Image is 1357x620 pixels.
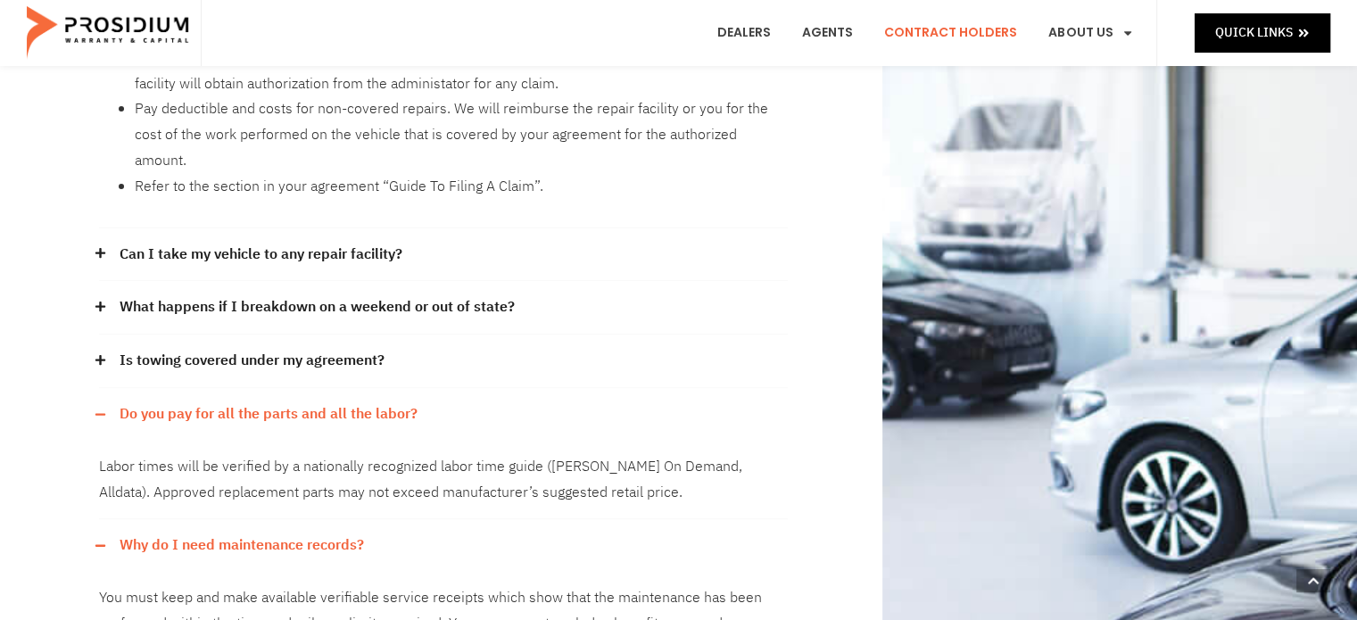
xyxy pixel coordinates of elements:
[1215,21,1293,44] span: Quick Links
[99,388,788,441] div: Do you pay for all the parts and all the labor?
[99,441,788,520] div: Do you pay for all the parts and all the labor?
[99,519,788,572] div: Why do I need maintenance records?
[135,174,788,200] li: Refer to the section in your agreement “Guide To Filing A Claim”.
[1195,13,1330,52] a: Quick Links
[135,96,788,173] li: Pay deductible and costs for non-covered repairs. We will reimburse the repair facility or you fo...
[120,533,364,558] a: Why do I need maintenance records?
[120,242,402,268] a: Can I take my vehicle to any repair facility?
[99,281,788,335] div: What happens if I breakdown on a weekend or out of state?
[99,335,788,388] div: Is towing covered under my agreement?
[120,348,385,374] a: Is towing covered under my agreement?
[99,228,788,282] div: Can I take my vehicle to any repair facility?
[120,294,515,320] a: What happens if I breakdown on a weekend or out of state?
[120,401,418,427] a: Do you pay for all the parts and all the labor?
